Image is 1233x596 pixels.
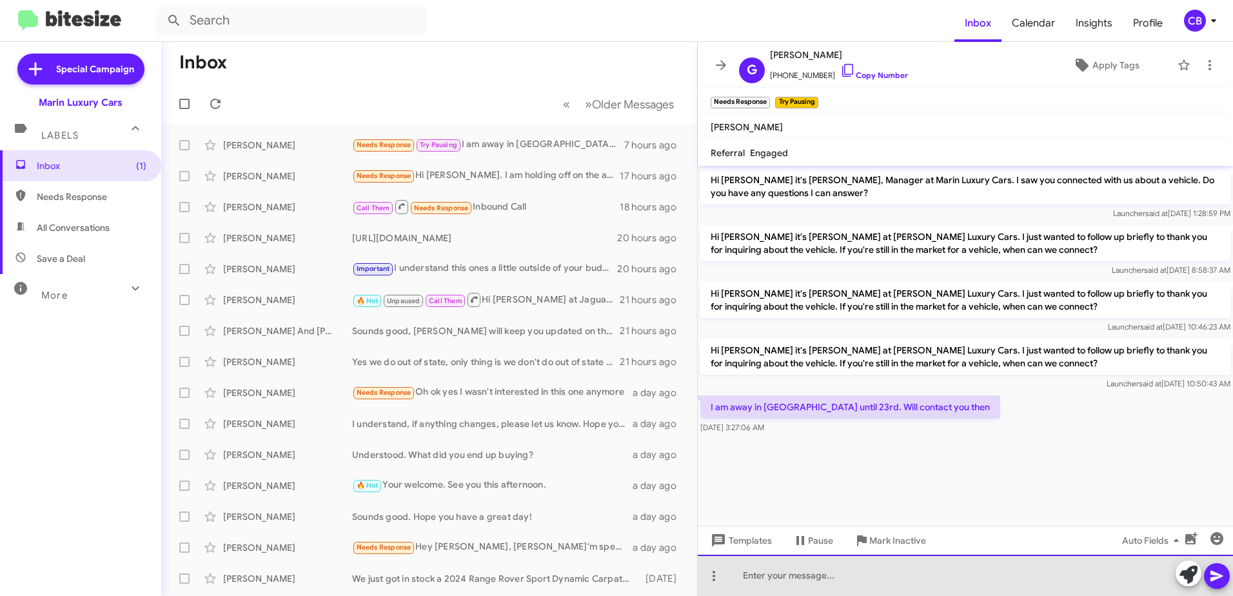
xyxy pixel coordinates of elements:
[808,529,833,552] span: Pause
[1092,54,1139,77] span: Apply Tags
[352,572,640,585] div: We just got in stock a 2024 Range Rover Sport Dynamic Carpathian Grey Exterior with Black Leather...
[620,201,687,214] div: 18 hours ago
[1184,10,1206,32] div: CB
[414,204,469,212] span: Needs Response
[1122,529,1184,552] span: Auto Fields
[700,225,1230,261] p: Hi [PERSON_NAME] it's [PERSON_NAME] at [PERSON_NAME] Luxury Cars. I just wanted to follow up brie...
[617,232,687,244] div: 20 hours ago
[700,339,1230,375] p: Hi [PERSON_NAME] it's [PERSON_NAME] at [PERSON_NAME] Luxury Cars. I just wanted to follow up brie...
[617,263,687,275] div: 20 hours ago
[352,510,633,523] div: Sounds good. Hope you have a great day!
[633,479,687,492] div: a day ago
[633,448,687,461] div: a day ago
[136,159,146,172] span: (1)
[223,572,352,585] div: [PERSON_NAME]
[750,147,788,159] span: Engaged
[37,221,110,234] span: All Conversations
[1140,322,1163,332] span: said at
[223,541,352,554] div: [PERSON_NAME]
[352,232,617,244] div: [URL][DOMAIN_NAME]
[223,232,352,244] div: [PERSON_NAME]
[223,510,352,523] div: [PERSON_NAME]
[357,264,390,273] span: Important
[357,204,390,212] span: Call Them
[357,481,379,490] span: 🔥 Hot
[223,293,352,306] div: [PERSON_NAME]
[352,385,633,400] div: Oh ok yes I wasn't interested in this one anymore
[179,52,227,73] h1: Inbox
[357,297,379,305] span: 🔥 Hot
[420,141,457,149] span: Try Pausing
[41,130,79,141] span: Labels
[711,147,745,159] span: Referral
[37,252,85,265] span: Save a Deal
[620,324,687,337] div: 21 hours ago
[700,282,1230,318] p: Hi [PERSON_NAME] it's [PERSON_NAME] at [PERSON_NAME] Luxury Cars. I just wanted to follow up brie...
[223,139,352,152] div: [PERSON_NAME]
[387,297,420,305] span: Unpaused
[869,529,926,552] span: Mark Inactive
[592,97,674,112] span: Older Messages
[352,292,620,308] div: Hi [PERSON_NAME] at Jaguar Marin, wanted to circle back here and see if you would like to come by...
[352,355,620,368] div: Yes we do out of state, only thing is we don't do out of state leases, we can do out of state fin...
[223,479,352,492] div: [PERSON_NAME]
[1113,208,1230,218] span: Launcher [DATE] 1:28:59 PM
[352,261,617,276] div: I understand this ones a little outside of your budget, but this is literally a brand new car and...
[624,139,687,152] div: 7 hours ago
[223,386,352,399] div: [PERSON_NAME]
[357,172,411,180] span: Needs Response
[708,529,772,552] span: Templates
[843,529,936,552] button: Mark Inactive
[620,355,687,368] div: 21 hours ago
[700,395,1000,419] p: I am away in [GEOGRAPHIC_DATA] until 23rd. Will contact you then
[357,543,411,551] span: Needs Response
[633,417,687,430] div: a day ago
[633,541,687,554] div: a day ago
[711,97,770,108] small: Needs Response
[954,5,1001,42] span: Inbox
[1123,5,1173,42] span: Profile
[39,96,123,109] div: Marin Luxury Cars
[352,478,633,493] div: Your welcome. See you this afternoon.
[747,60,757,81] span: G
[1001,5,1065,42] a: Calendar
[1145,208,1168,218] span: said at
[585,96,592,112] span: »
[1112,529,1194,552] button: Auto Fields
[352,417,633,430] div: I understand, if anything changes, please let us know. Hope you have a great weekend!
[1108,322,1230,332] span: Launcher [DATE] 10:46:23 AM
[633,510,687,523] div: a day ago
[37,190,146,203] span: Needs Response
[357,141,411,149] span: Needs Response
[555,91,578,117] button: Previous
[1065,5,1123,42] a: Insights
[563,96,570,112] span: «
[782,529,843,552] button: Pause
[357,388,411,397] span: Needs Response
[698,529,782,552] button: Templates
[633,386,687,399] div: a day ago
[41,290,68,301] span: More
[640,572,687,585] div: [DATE]
[620,293,687,306] div: 21 hours ago
[223,170,352,183] div: [PERSON_NAME]
[700,168,1230,204] p: Hi [PERSON_NAME] it's [PERSON_NAME], Manager at Marin Luxury Cars. I saw you connected with us ab...
[223,355,352,368] div: [PERSON_NAME]
[56,63,134,75] span: Special Campaign
[1139,379,1161,388] span: said at
[711,121,783,133] span: [PERSON_NAME]
[352,137,624,152] div: I am away in [GEOGRAPHIC_DATA] until 23rd. Will contact you then
[352,168,620,183] div: Hi [PERSON_NAME]. I am holding off on the any car purchase for now. I will reach out back to you ...
[156,5,427,36] input: Search
[1144,265,1167,275] span: said at
[1040,54,1171,77] button: Apply Tags
[223,448,352,461] div: [PERSON_NAME]
[556,91,682,117] nav: Page navigation example
[223,417,352,430] div: [PERSON_NAME]
[1173,10,1219,32] button: CB
[770,63,908,82] span: [PHONE_NUMBER]
[1112,265,1230,275] span: Launcher [DATE] 8:58:37 AM
[775,97,818,108] small: Try Pausing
